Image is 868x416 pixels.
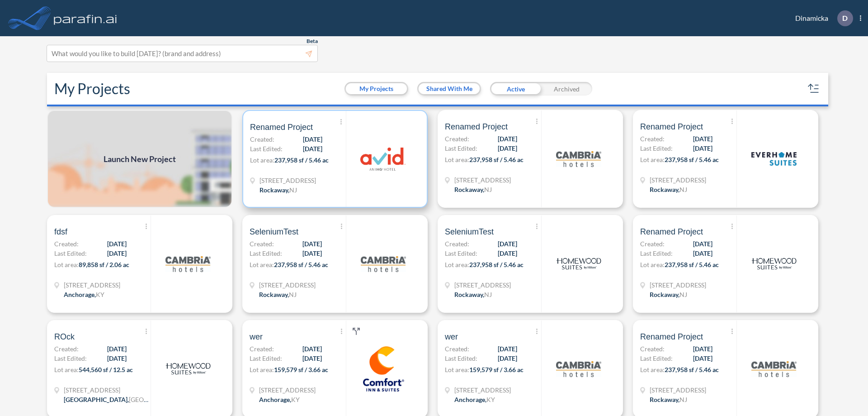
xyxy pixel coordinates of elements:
a: Renamed ProjectCreated:[DATE]Last Edited:[DATE]Lot area:237,958 sf / 5.46 ac[STREET_ADDRESS]Rocka... [434,110,629,208]
a: SeleniumTestCreated:[DATE]Last Edited:[DATE]Lot area:237,958 sf / 5.46 ac[STREET_ADDRESS]Rockaway... [434,215,629,313]
div: Anchorage, KY [259,395,300,404]
span: NJ [679,291,687,298]
span: Lot area: [640,156,665,163]
span: Created: [250,344,274,354]
div: Rockaway, NJ [650,395,687,404]
span: Beta [307,38,318,45]
span: Last Edited: [640,249,673,258]
span: Lot area: [250,261,274,268]
span: Last Edited: [445,354,477,363]
span: Created: [54,344,79,354]
span: 321 Mt Hope Ave [650,385,706,395]
span: Last Edited: [250,354,282,363]
span: Created: [250,134,274,144]
a: Renamed ProjectCreated:[DATE]Last Edited:[DATE]Lot area:237,958 sf / 5.46 ac[STREET_ADDRESS]Rocka... [239,110,434,208]
span: KY [291,396,300,403]
span: Lot area: [250,156,274,164]
span: 1790 Evergreen Rd [454,385,511,395]
span: Created: [640,344,665,354]
span: 159,579 sf / 3.66 ac [469,366,524,373]
h2: My Projects [54,80,130,97]
span: Created: [445,239,469,249]
span: Created: [54,239,79,249]
div: Rockaway, NJ [259,290,297,299]
span: Anchorage , [454,396,486,403]
div: Rockaway, NJ [454,185,492,194]
span: [DATE] [498,239,517,249]
span: 237,958 sf / 5.46 ac [665,261,719,268]
span: Created: [445,134,469,143]
span: [DATE] [107,354,127,363]
a: Renamed ProjectCreated:[DATE]Last Edited:[DATE]Lot area:237,958 sf / 5.46 ac[STREET_ADDRESS]Rocka... [629,215,825,313]
span: 159,579 sf / 3.66 ac [274,366,328,373]
div: Anchorage, KY [64,290,104,299]
div: Dinamicka [782,10,861,26]
span: Last Edited: [250,249,282,258]
a: SeleniumTestCreated:[DATE]Last Edited:[DATE]Lot area:237,958 sf / 5.46 ac[STREET_ADDRESS]Rockaway... [239,215,434,313]
span: [DATE] [693,143,712,153]
span: [DATE] [693,354,712,363]
span: Rockaway , [650,396,679,403]
span: Created: [640,134,665,143]
span: NJ [289,186,297,194]
p: D [842,14,848,22]
img: logo [556,241,601,287]
span: Rockaway , [259,291,289,298]
img: logo [361,346,406,392]
span: Last Edited: [54,249,87,258]
span: 321 Mt Hope Ave [259,280,316,290]
span: 321 Mt Hope Ave [454,175,511,185]
span: Lot area: [250,366,274,373]
button: Shared With Me [419,83,480,94]
span: 1790 Evergreen Rd [259,385,316,395]
span: 237,958 sf / 5.46 ac [469,261,524,268]
span: Lot area: [640,366,665,373]
span: Created: [445,344,469,354]
span: [DATE] [498,134,517,143]
span: Rockaway , [454,186,484,193]
span: NJ [679,396,687,403]
span: Lot area: [445,366,469,373]
span: [DATE] [303,134,322,144]
div: Rockaway, NJ [259,185,297,195]
img: logo [360,136,406,182]
span: 1899 Evergreen Rd [64,280,120,290]
span: Last Edited: [445,143,477,153]
img: logo [751,346,797,392]
img: logo [52,9,119,27]
span: 237,958 sf / 5.46 ac [665,366,719,373]
span: SeleniumTest [250,226,298,237]
span: Renamed Project [640,121,703,132]
span: 237,958 sf / 5.46 ac [274,261,328,268]
span: 321 Mt Hope Ave [650,280,706,290]
div: Houston, TX [64,395,150,404]
span: KY [96,291,104,298]
span: Anchorage , [259,396,291,403]
span: Renamed Project [445,121,508,132]
span: SeleniumTest [445,226,494,237]
span: NJ [484,291,492,298]
span: fdsf [54,226,67,237]
span: [GEOGRAPHIC_DATA] [129,396,193,403]
span: wer [445,331,458,342]
img: logo [751,241,797,287]
span: [DATE] [302,344,322,354]
span: ROck [54,331,75,342]
span: [DATE] [303,144,322,153]
span: Last Edited: [640,354,673,363]
span: [DATE] [498,344,517,354]
span: NJ [484,186,492,193]
span: Launch New Project [104,153,176,165]
span: Lot area: [54,261,79,268]
span: Created: [640,239,665,249]
span: 237,958 sf / 5.46 ac [274,156,329,164]
span: Lot area: [445,261,469,268]
div: Rockaway, NJ [650,290,687,299]
div: Archived [541,82,592,96]
a: fdsfCreated:[DATE]Last Edited:[DATE]Lot area:89,858 sf / 2.06 ac[STREET_ADDRESS]Anchorage,KYlogo [43,215,239,313]
span: 321 Mt Hope Ave [650,175,706,185]
span: [DATE] [498,249,517,258]
span: Last Edited: [640,143,673,153]
span: KY [486,396,495,403]
span: [DATE] [107,239,127,249]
